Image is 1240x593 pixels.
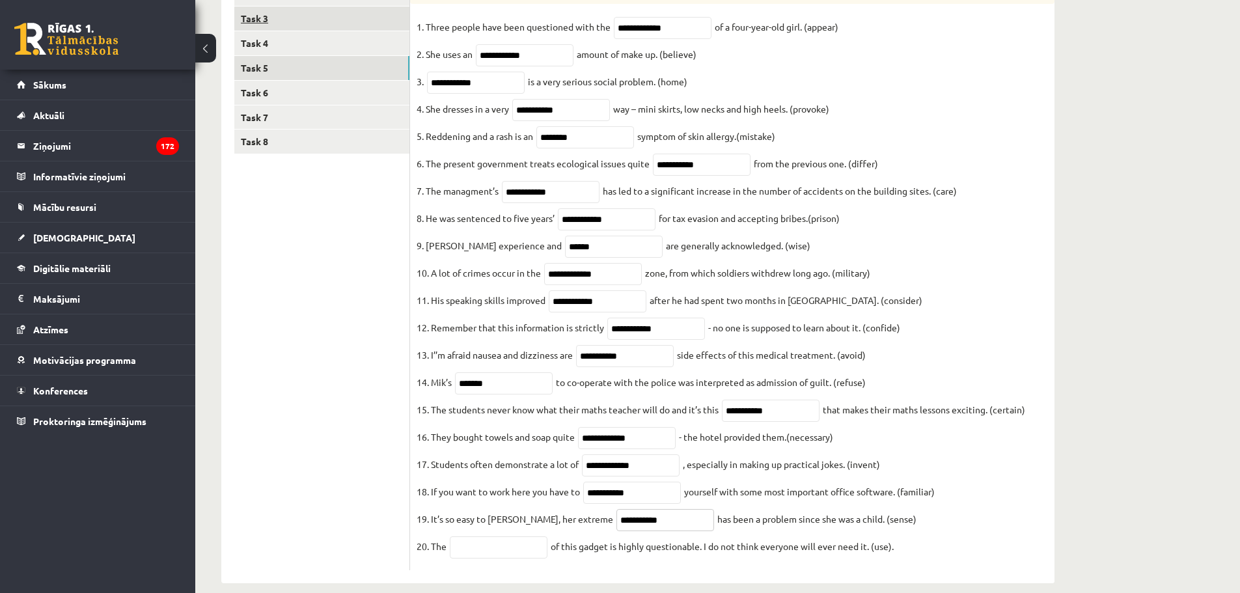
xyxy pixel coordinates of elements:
[14,23,118,55] a: Rīgas 1. Tālmācības vidusskola
[33,131,179,161] legend: Ziņojumi
[417,400,719,419] p: 15. The students never know what their maths teacher will do and it’s this
[234,105,409,130] a: Task 7
[417,72,424,91] p: 3.
[17,100,179,130] a: Aktuāli
[33,415,146,427] span: Proktoringa izmēģinājums
[417,454,579,474] p: 17. Students often demonstrate a lot of
[234,81,409,105] a: Task 6
[417,17,1048,564] fieldset: of a four-year-old girl. (appear) amount of make up. (believe) is a very serious social problem. ...
[17,314,179,344] a: Atzīmes
[17,253,179,283] a: Digitālie materiāli
[417,290,545,310] p: 11. His speaking skills improved
[234,7,409,31] a: Task 3
[234,130,409,154] a: Task 8
[33,109,64,121] span: Aktuāli
[417,126,533,146] p: 5. Reddening and a rash is an
[17,192,179,222] a: Mācību resursi
[417,263,541,283] p: 10. A lot of crimes occur in the
[17,223,179,253] a: [DEMOGRAPHIC_DATA]
[417,236,562,255] p: 9. [PERSON_NAME] experience and
[17,376,179,406] a: Konferences
[417,181,499,200] p: 7. The managment’s
[417,99,509,118] p: 4. She dresses in a very
[33,161,179,191] legend: Informatīvie ziņojumi
[17,131,179,161] a: Ziņojumi172
[17,70,179,100] a: Sākums
[17,406,179,436] a: Proktoringa izmēģinājums
[17,284,179,314] a: Maksājumi
[417,345,573,365] p: 13. I’’m afraid nausea and dizziness are
[417,536,447,556] p: 20. The
[33,385,88,396] span: Konferences
[417,372,452,392] p: 14. Mik’s
[33,324,68,335] span: Atzīmes
[33,79,66,90] span: Sākums
[417,427,575,447] p: 16. They bought towels and soap quite
[417,509,613,529] p: 19. It’s so easy to [PERSON_NAME], her extreme
[33,232,135,243] span: [DEMOGRAPHIC_DATA]
[33,354,136,366] span: Motivācijas programma
[417,154,650,173] p: 6. The present government treats ecological issues quite
[417,318,604,337] p: 12. Remember that this information is strictly
[33,201,96,213] span: Mācību resursi
[417,482,580,501] p: 18. If you want to work here you have to
[17,345,179,375] a: Motivācijas programma
[417,208,555,228] p: 8. He was sentenced to five years’
[234,31,409,55] a: Task 4
[417,17,611,36] p: 1. Three people have been questioned with the
[33,262,111,274] span: Digitālie materiāli
[33,284,179,314] legend: Maksājumi
[17,161,179,191] a: Informatīvie ziņojumi
[234,56,409,80] a: Task 5
[417,44,473,64] p: 2. She uses an
[156,137,179,155] i: 172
